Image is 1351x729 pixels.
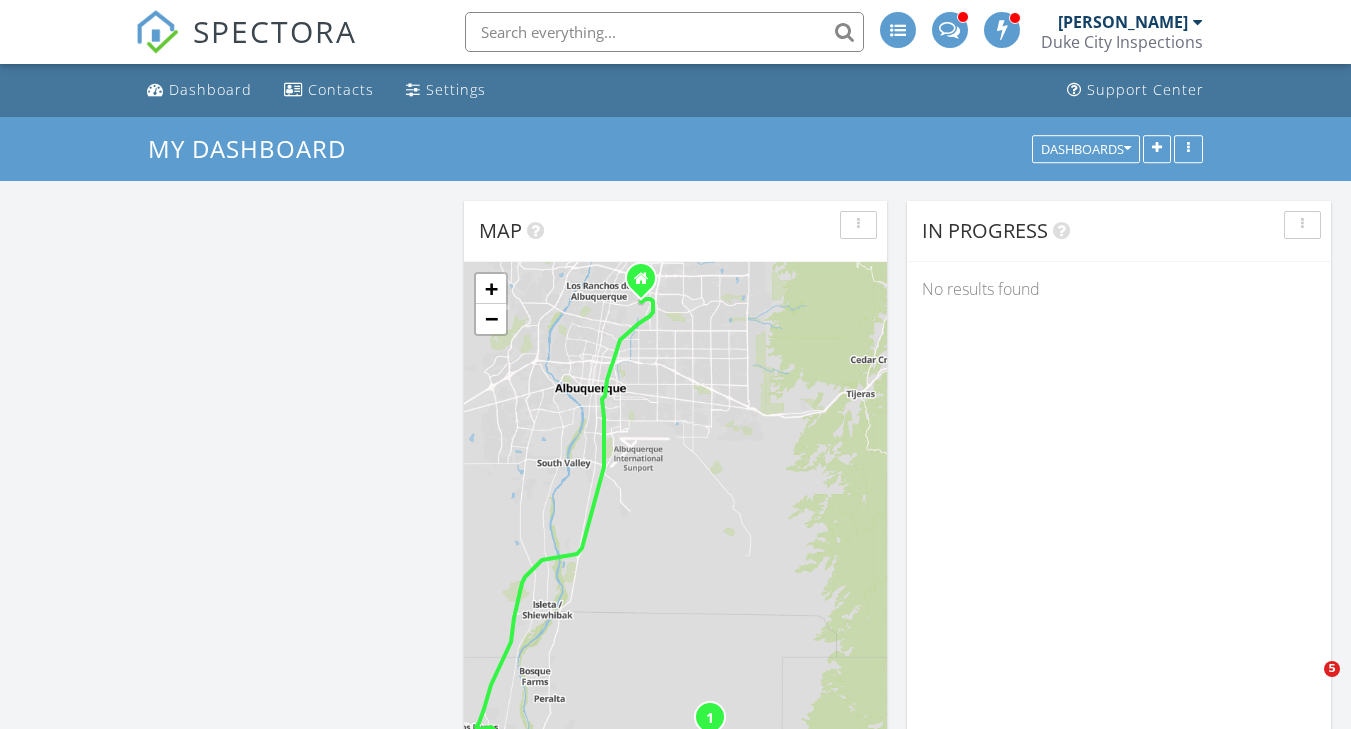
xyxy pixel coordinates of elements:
i: 1 [706,712,714,726]
a: Dashboard [139,72,260,109]
iframe: Intercom live chat [1283,661,1331,709]
a: SPECTORA [135,27,357,69]
span: In Progress [922,217,1048,244]
div: 3700 Osuna Rd NE #514, Albuquerque NM 87109 [641,278,653,290]
span: SPECTORA [193,10,357,52]
img: The Best Home Inspection Software - Spectora [135,10,179,54]
div: Contacts [308,80,374,99]
span: Map [479,217,522,244]
div: Duke City Inspections [1041,32,1203,52]
div: No results found [907,262,1331,316]
a: Zoom out [476,304,506,334]
div: 25 Camino De Manzano, Los Lunas, NM 87031 [710,717,722,729]
div: Dashboard [169,80,252,99]
a: My Dashboard [148,132,363,165]
a: Zoom in [476,274,506,304]
input: Search everything... [465,12,864,52]
a: Settings [398,72,494,109]
div: [PERSON_NAME] [1058,12,1188,32]
div: Support Center [1087,80,1204,99]
a: Support Center [1059,72,1212,109]
div: Settings [426,80,486,99]
a: Contacts [276,72,382,109]
button: Dashboards [1032,135,1140,163]
div: Dashboards [1041,142,1131,156]
span: 5 [1324,661,1340,677]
